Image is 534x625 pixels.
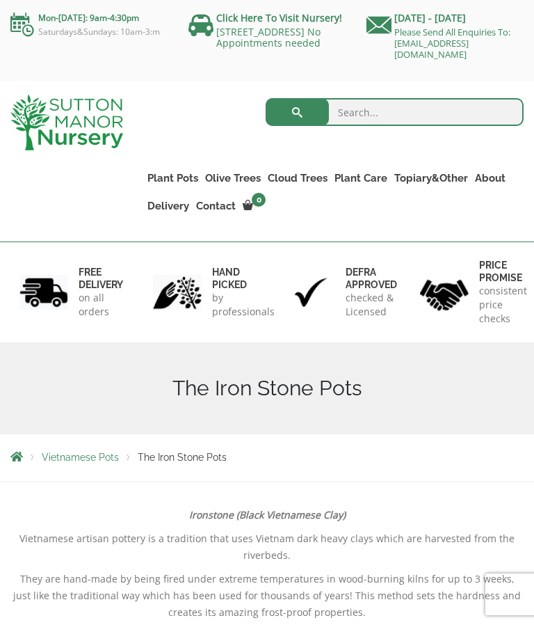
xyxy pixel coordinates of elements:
a: Click Here To Visit Nursery! [216,11,342,24]
img: 3.jpg [286,275,335,310]
p: Mon-[DATE]: 9am-4:30pm [10,10,168,26]
h6: FREE DELIVERY [79,266,123,291]
a: [STREET_ADDRESS] No Appointments needed [216,25,321,49]
h1: The Iron Stone Pots [10,376,524,401]
h6: Price promise [479,259,527,284]
a: Olive Trees [202,168,264,188]
img: 1.jpg [19,275,68,310]
p: on all orders [79,291,123,319]
a: Please Send All Enquiries To: [EMAIL_ADDRESS][DOMAIN_NAME] [394,26,510,61]
p: by professionals [212,291,275,319]
img: logo [10,95,123,150]
a: Plant Pots [144,168,202,188]
p: consistent price checks [479,284,527,326]
nav: Breadcrumbs [10,450,524,466]
p: [DATE] - [DATE] [366,10,524,26]
img: 4.jpg [420,271,469,313]
strong: Ironstone (Black Vietnamese Clay) [189,508,346,521]
p: Saturdays&Sundays: 10am-3:m [10,26,168,38]
p: Vietnamese artisan pottery is a tradition that uses Vietnam dark heavy clays which are harvested ... [10,530,524,564]
p: They are hand-made by being fired under extreme temperatures in wood-burning kilns for up to 3 we... [10,571,524,621]
span: The Iron Stone Pots [138,452,227,463]
a: Cloud Trees [264,168,331,188]
a: 0 [239,196,270,216]
h6: Defra approved [346,266,397,291]
p: checked & Licensed [346,291,397,319]
a: Contact [193,196,239,216]
a: Plant Care [331,168,391,188]
a: About [471,168,509,188]
a: Delivery [144,196,193,216]
input: Search... [266,98,524,126]
a: Topiary&Other [391,168,471,188]
h6: hand picked [212,266,275,291]
span: 0 [252,193,266,207]
a: Vietnamese Pots [42,452,119,463]
img: 2.jpg [153,275,202,310]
